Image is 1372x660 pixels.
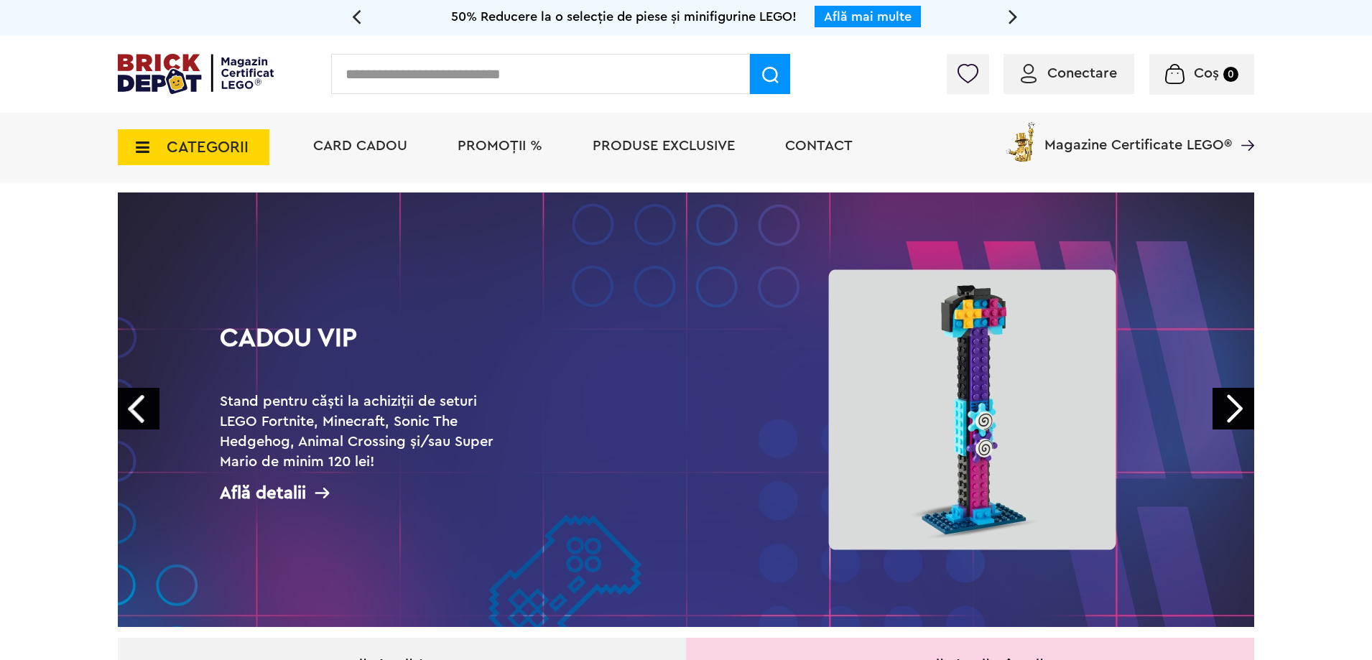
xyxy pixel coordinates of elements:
h1: Cadou VIP [220,325,507,377]
a: Află mai multe [824,10,912,23]
a: Next [1213,388,1254,429]
span: Conectare [1047,66,1117,80]
h2: Stand pentru căști la achiziții de seturi LEGO Fortnite, Minecraft, Sonic The Hedgehog, Animal Cr... [220,391,507,452]
a: Cadou VIPStand pentru căști la achiziții de seturi LEGO Fortnite, Minecraft, Sonic The Hedgehog, ... [118,192,1254,627]
a: Conectare [1021,66,1117,80]
span: Coș [1194,66,1219,80]
a: Card Cadou [313,139,407,153]
small: 0 [1223,67,1238,82]
a: PROMOȚII % [458,139,542,153]
span: Magazine Certificate LEGO® [1044,119,1232,152]
a: Produse exclusive [593,139,735,153]
span: CATEGORII [167,139,249,155]
span: 50% Reducere la o selecție de piese și minifigurine LEGO! [451,10,797,23]
a: Prev [118,388,159,429]
div: Află detalii [220,484,507,502]
a: Magazine Certificate LEGO® [1232,119,1254,134]
a: Contact [785,139,853,153]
